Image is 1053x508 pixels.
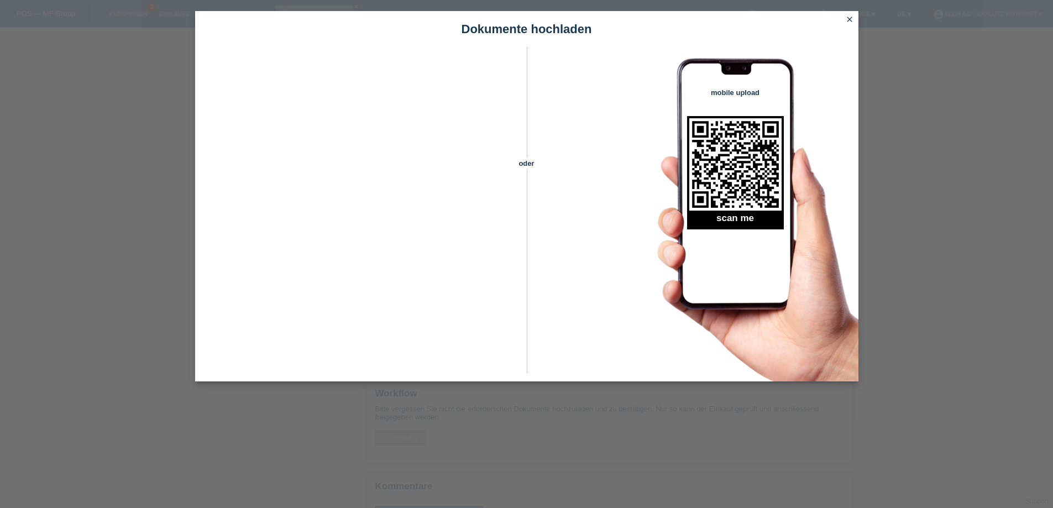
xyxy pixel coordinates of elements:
h1: Dokumente hochladen [195,22,858,36]
iframe: Upload [212,75,507,351]
h4: mobile upload [687,88,784,97]
a: close [842,14,857,27]
h2: scan me [687,213,784,229]
i: close [845,15,854,24]
span: oder [507,158,546,169]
